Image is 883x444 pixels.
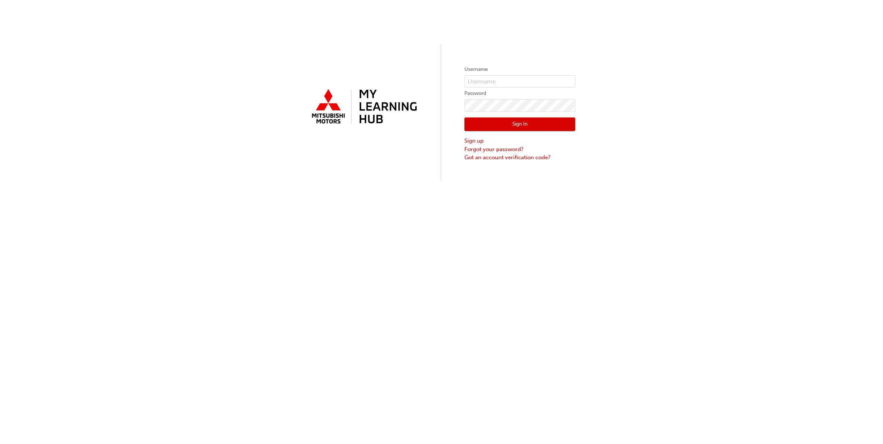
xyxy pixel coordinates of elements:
[464,65,575,74] label: Username
[308,86,419,128] img: mmal
[464,117,575,132] button: Sign In
[464,89,575,98] label: Password
[464,75,575,88] input: Username
[464,145,575,154] a: Forgot your password?
[464,137,575,145] a: Sign up
[464,153,575,162] a: Got an account verification code?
